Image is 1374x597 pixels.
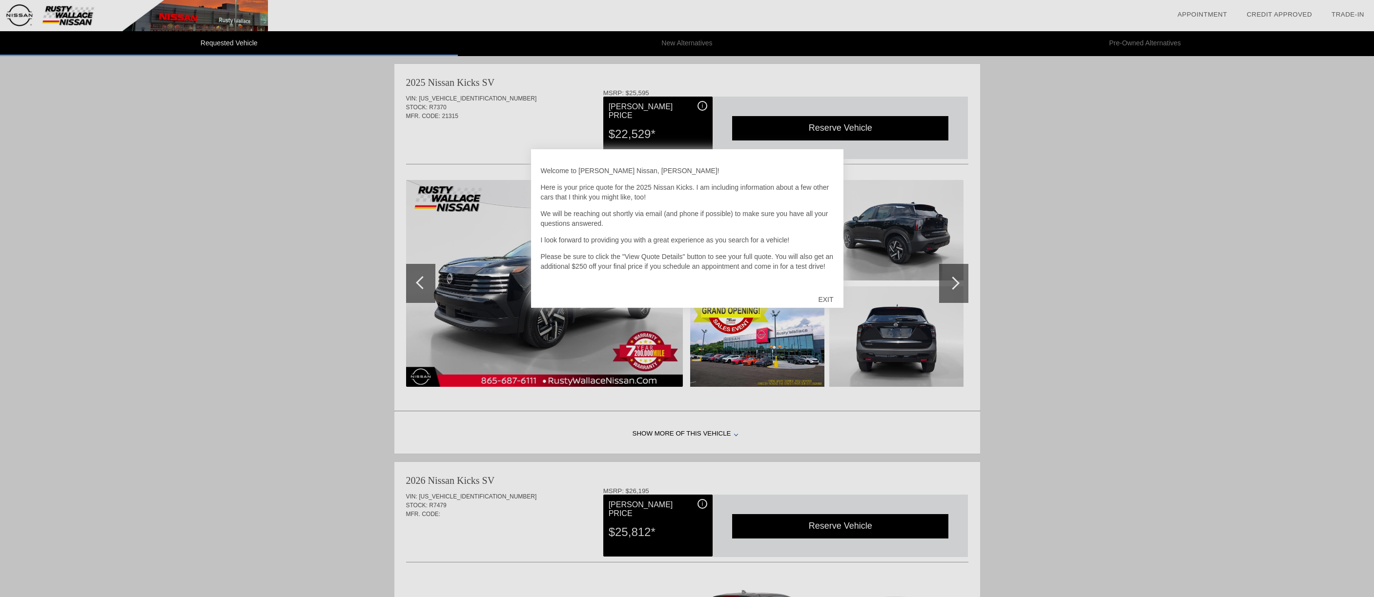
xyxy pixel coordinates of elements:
p: We will be reaching out shortly via email (and phone if possible) to make sure you have all your ... [541,209,834,228]
p: I look forward to providing you with a great experience as you search for a vehicle! [541,235,834,245]
a: Trade-In [1332,11,1364,18]
a: Appointment [1177,11,1227,18]
p: Please be sure to click the "View Quote Details" button to see your full quote. You will also get... [541,252,834,271]
p: Welcome to [PERSON_NAME] Nissan, [PERSON_NAME]! [541,166,834,176]
div: EXIT [808,285,843,314]
a: Credit Approved [1247,11,1312,18]
p: Here is your price quote for the 2025 Nissan Kicks. I am including information about a few other ... [541,182,834,202]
